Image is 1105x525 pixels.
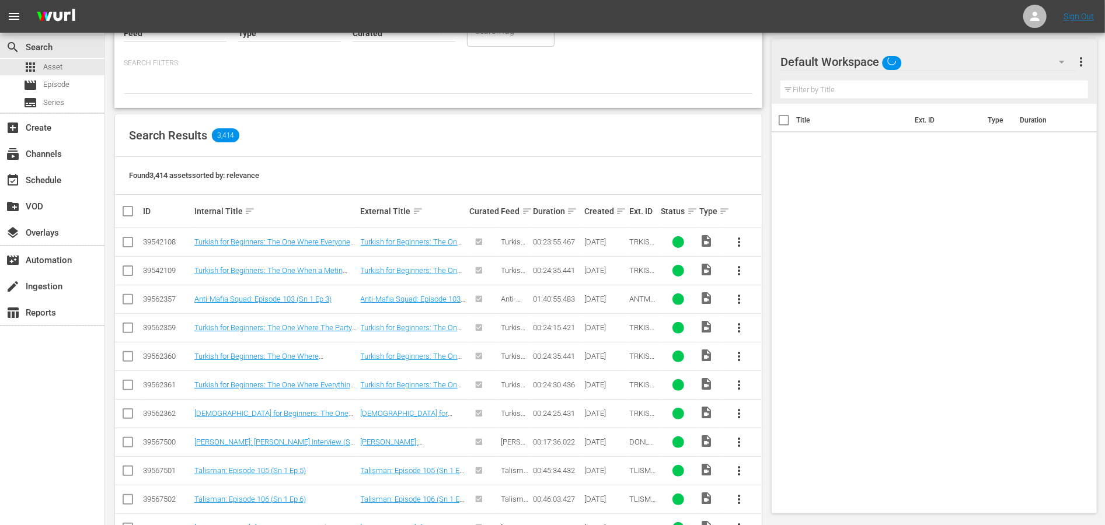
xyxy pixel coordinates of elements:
span: DONLEA_N_01001 [629,437,654,464]
span: Schedule [6,173,20,187]
span: sort [687,206,698,216]
span: TRKISH_C_02024 [629,380,657,407]
div: ID [143,206,191,216]
span: more_vert [732,464,746,478]
a: [PERSON_NAME]: [PERSON_NAME] Interview (Sn 1 Ep 1) [194,437,355,455]
div: External Title [361,204,466,218]
span: more_vert [732,407,746,421]
span: Anti-Mafia Squad [501,295,522,321]
span: sort [616,206,626,216]
span: more_vert [732,321,746,335]
span: Video [699,463,713,477]
div: [DATE] [584,295,626,303]
span: more_vert [732,292,746,306]
a: [DEMOGRAPHIC_DATA] for Beginners: The One Where Metin Has Had Enough (Sn 2 Ep 23) [361,409,465,444]
div: Ext. ID [629,206,658,216]
div: [DATE] [584,437,626,446]
img: ans4CAIJ8jUAAAAAAAAAAAAAAAAAAAAAAAAgQb4GAAAAAAAAAAAAAAAAAAAAAAAAJMjXAAAAAAAAAAAAAAAAAAAAAAAAgAT5G... [28,3,84,30]
button: more_vert [725,457,753,485]
span: Overlays [6,226,20,240]
a: Anti-Mafia Squad: Episode 103 (Sn 1 Ep 3) [361,295,466,312]
span: Turkish for Beginners [501,352,528,387]
span: TLISMN_C_01005 [629,466,657,492]
button: more_vert [725,485,753,513]
div: Internal Title [194,204,357,218]
div: 00:17:36.022 [533,437,581,446]
a: Sign Out [1064,12,1094,21]
span: TRKISH_C_02021 [629,352,657,378]
div: [DATE] [584,323,626,332]
button: more_vert [725,228,753,256]
span: sort [567,206,577,216]
span: Turkish for Beginners [501,323,528,358]
span: Found 3,414 assets sorted by: relevance [129,171,259,180]
span: Search Results [129,128,207,142]
a: Talisman: Episode 105 (Sn 1 Ep 5) [194,466,306,475]
span: ANTMAF_C_01003 [629,295,657,321]
a: Turkish for Beginners: The One Where Teenyboppers Bop! (Sn 2 Ep 21) [194,352,323,369]
div: 39562357 [143,295,191,303]
span: more_vert [732,349,746,363]
button: more_vert [725,314,753,342]
div: 00:23:55.467 [533,237,581,246]
span: Create [6,121,20,135]
span: Turkish for Beginners [501,380,528,415]
span: Talisman [501,495,529,512]
div: 39562359 [143,323,191,332]
span: Turkish for Beginners [501,266,528,301]
span: Video [699,291,713,305]
span: TRKISH_C_02014 [629,266,657,292]
span: Series [43,97,64,108]
div: 39567502 [143,495,191,503]
a: Turkish for Beginners: The One Where Everyone Is Hysterical (Sn 2 Ep 13) [194,237,355,255]
div: 01:40:55.483 [533,295,581,303]
span: Talisman [501,466,529,484]
span: more_vert [732,235,746,249]
span: Search [6,40,20,54]
div: Feed [501,204,530,218]
a: Turkish for Beginners: The One Where Teenyboppers Bop! (Sn 2 Ep 21) [361,352,466,378]
span: Ingestion [6,279,20,293]
span: TRKISH_C_02013 [629,237,657,264]
span: Episode [23,78,37,92]
button: more_vert [725,342,753,370]
span: Asset [23,60,37,74]
div: 39562362 [143,409,191,418]
a: Turkish for Beginners: The One Where Everything Seems To Be Over? (Sn 2 Ep 24) [194,380,355,398]
a: Turkish for Beginners: The One When a Metin Loves a Woman (Sn 2 Ep 14) [194,266,347,283]
span: Video [699,348,713,362]
span: more_vert [732,435,746,449]
span: Episode [43,79,69,90]
a: Turkish for Beginners: The One Where Everyone Is Hysterical (Sn 2 Ep 13) [361,237,462,264]
span: more_vert [732,492,746,506]
span: Video [699,434,713,448]
div: [DATE] [584,380,626,389]
div: 00:24:35.441 [533,352,581,360]
div: Type [699,204,721,218]
div: 00:24:25.431 [533,409,581,418]
span: [PERSON_NAME]: [PERSON_NAME] Interview [501,437,527,508]
span: Turkish for Beginners [501,237,528,272]
span: Asset [43,61,62,73]
th: Duration [1013,104,1083,136]
span: Automation [6,253,20,267]
div: Created [584,204,626,218]
span: Series [23,96,37,110]
button: more_vert [725,400,753,428]
a: Turkish for Beginners: The One Where The Party Fizzles Out (Sn 2 Ep 22) [361,323,462,349]
span: sort [413,206,423,216]
button: more_vert [725,371,753,399]
span: TRKISH_C_02022 [629,323,657,349]
a: Turkish for Beginners: The One When a Metin Loves a Woman (Sn 2 Ep 14) [361,266,462,292]
a: Talisman: Episode 106 (Sn 1 Ep 6) [361,495,465,512]
a: Talisman: Episode 105 (Sn 1 Ep 5) [361,466,465,484]
th: Ext. ID [908,104,981,136]
span: sort [719,206,730,216]
span: TRKISH_C_02023 [629,409,657,435]
div: 39562361 [143,380,191,389]
div: Status [661,204,696,218]
a: Talisman: Episode 106 (Sn 1 Ep 6) [194,495,306,503]
span: more_vert [732,378,746,392]
span: sort [245,206,255,216]
div: [DATE] [584,466,626,475]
